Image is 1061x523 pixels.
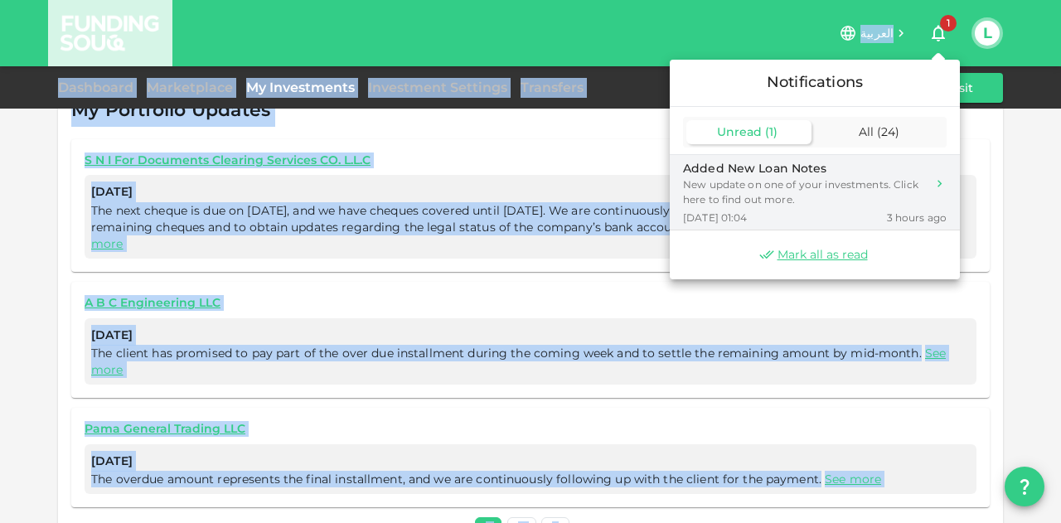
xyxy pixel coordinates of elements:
[859,124,874,139] span: All
[683,160,926,177] div: Added New Loan Notes
[717,124,762,139] span: Unread
[778,247,868,263] span: Mark all as read
[877,124,899,139] span: ( 24 )
[887,211,947,225] span: 3 hours ago
[765,124,778,139] span: ( 1 )
[683,177,926,207] div: New update on one of your investments. Click here to find out more.
[767,73,863,91] span: Notifications
[683,211,748,225] span: [DATE] 01:04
